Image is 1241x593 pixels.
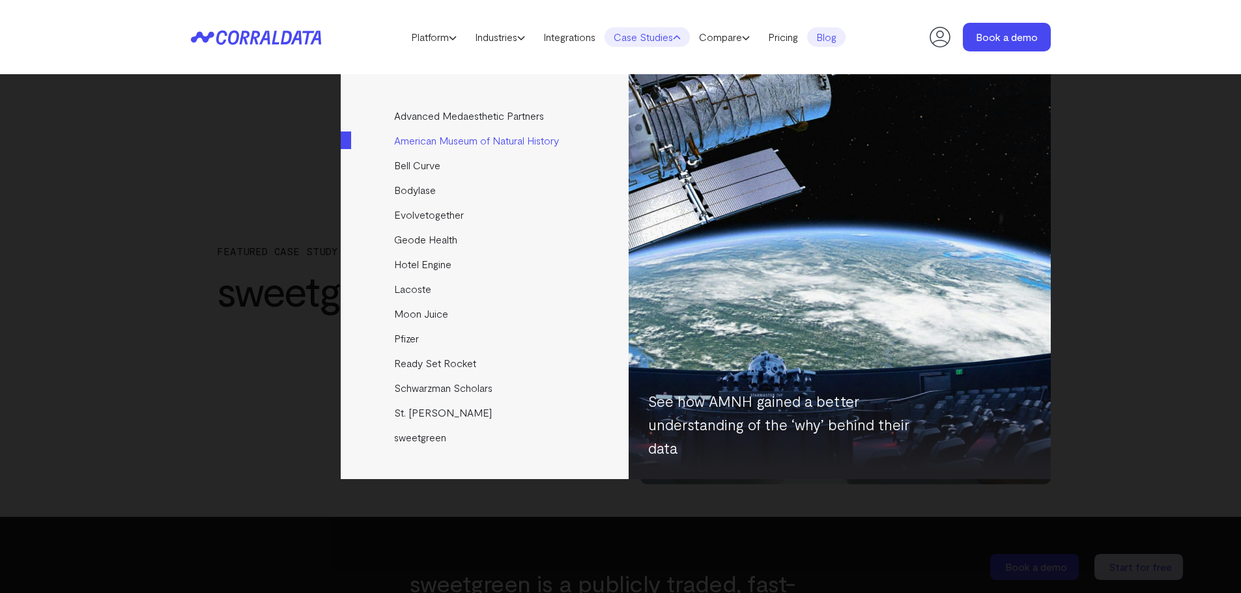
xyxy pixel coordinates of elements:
[341,227,631,252] a: Geode Health
[341,277,631,301] a: Lacoste
[341,252,631,277] a: Hotel Engine
[341,301,631,326] a: Moon Juice
[402,27,466,47] a: Platform
[341,351,631,376] a: Ready Set Rocket
[341,103,631,128] a: Advanced Medaesthetic Partners
[341,425,631,450] a: sweetgreen
[534,27,605,47] a: Integrations
[341,128,631,153] a: American Museum of Natural History
[341,202,631,227] a: Evolvetogether
[963,23,1051,51] a: Book a demo
[466,27,534,47] a: Industries
[648,389,941,460] p: See how AMNH gained a better understanding of the ‘why’ behind their data
[341,400,631,425] a: St. [PERSON_NAME]
[807,27,846,47] a: Blog
[341,326,631,351] a: Pfizer
[341,153,631,178] a: Bell Curve
[759,27,807,47] a: Pricing
[341,178,631,202] a: Bodylase
[341,376,631,400] a: Schwarzman Scholars
[690,27,759,47] a: Compare
[605,27,690,47] a: Case Studies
